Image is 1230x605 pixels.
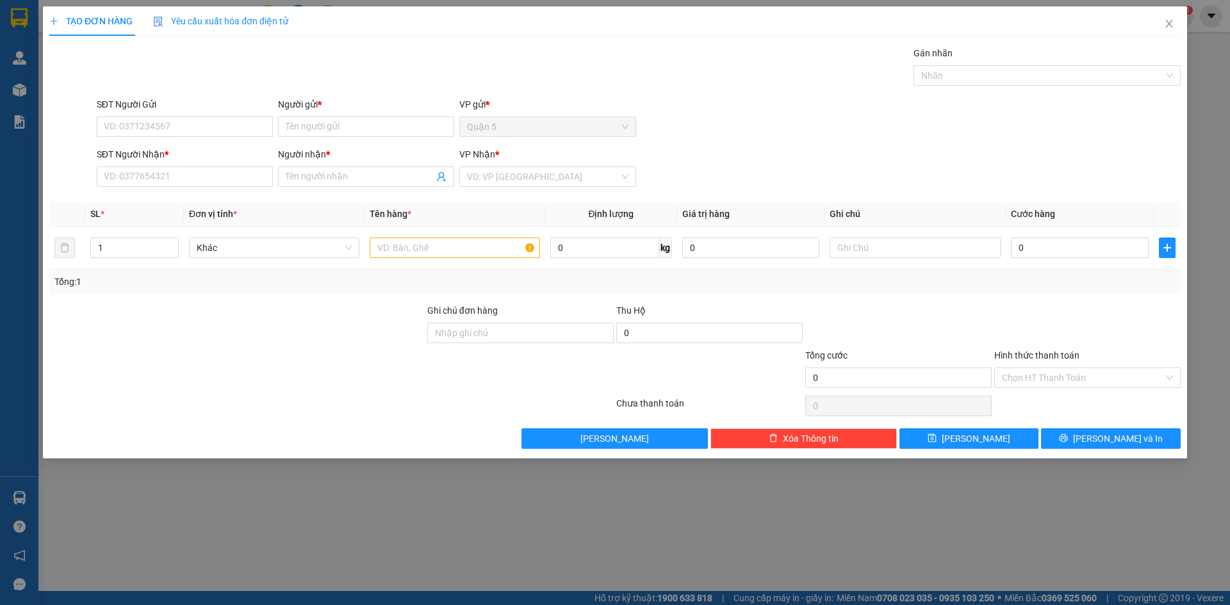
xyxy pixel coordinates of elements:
[97,97,273,111] div: SĐT Người Gửi
[830,238,1001,258] input: Ghi Chú
[942,432,1011,446] span: [PERSON_NAME]
[97,147,273,161] div: SĐT Người Nhận
[468,117,628,136] span: Quận 5
[197,238,352,257] span: Khác
[370,238,540,258] input: VD: Bàn, Ghế
[1159,238,1176,258] button: plus
[370,209,411,219] span: Tên hàng
[1011,209,1055,219] span: Cước hàng
[711,428,898,449] button: deleteXóa Thông tin
[589,209,634,219] span: Định lượng
[1073,432,1163,446] span: [PERSON_NAME] và In
[1164,19,1174,29] span: close
[427,323,614,343] input: Ghi chú đơn hàng
[278,147,454,161] div: Người nhận
[460,149,496,159] span: VP Nhận
[682,209,730,219] span: Giá trị hàng
[49,16,133,26] span: TẠO ĐƠN HÀNG
[1059,433,1068,444] span: printer
[427,305,498,316] label: Ghi chú đơn hàng
[54,238,75,258] button: delete
[49,17,58,26] span: plus
[153,16,288,26] span: Yêu cầu xuất hóa đơn điện tử
[899,428,1038,449] button: save[PERSON_NAME]
[522,428,709,449] button: [PERSON_NAME]
[1042,428,1181,449] button: printer[PERSON_NAME] và In
[615,396,804,419] div: Chưa thanh toán
[825,202,1006,227] th: Ghi chú
[682,238,820,258] input: 0
[1151,6,1187,42] button: Close
[90,209,101,219] span: SL
[189,209,237,219] span: Đơn vị tính
[437,172,447,182] span: user-add
[769,433,778,444] span: delete
[153,17,163,27] img: icon
[805,350,848,360] span: Tổng cước
[783,432,839,446] span: Xóa Thông tin
[659,238,672,258] span: kg
[278,97,454,111] div: Người gửi
[1160,243,1175,253] span: plus
[928,433,937,444] span: save
[914,48,953,58] label: Gán nhãn
[616,305,646,316] span: Thu Hộ
[994,350,1079,360] label: Hình thức thanh toán
[581,432,650,446] span: [PERSON_NAME]
[54,275,475,289] div: Tổng: 1
[460,97,636,111] div: VP gửi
